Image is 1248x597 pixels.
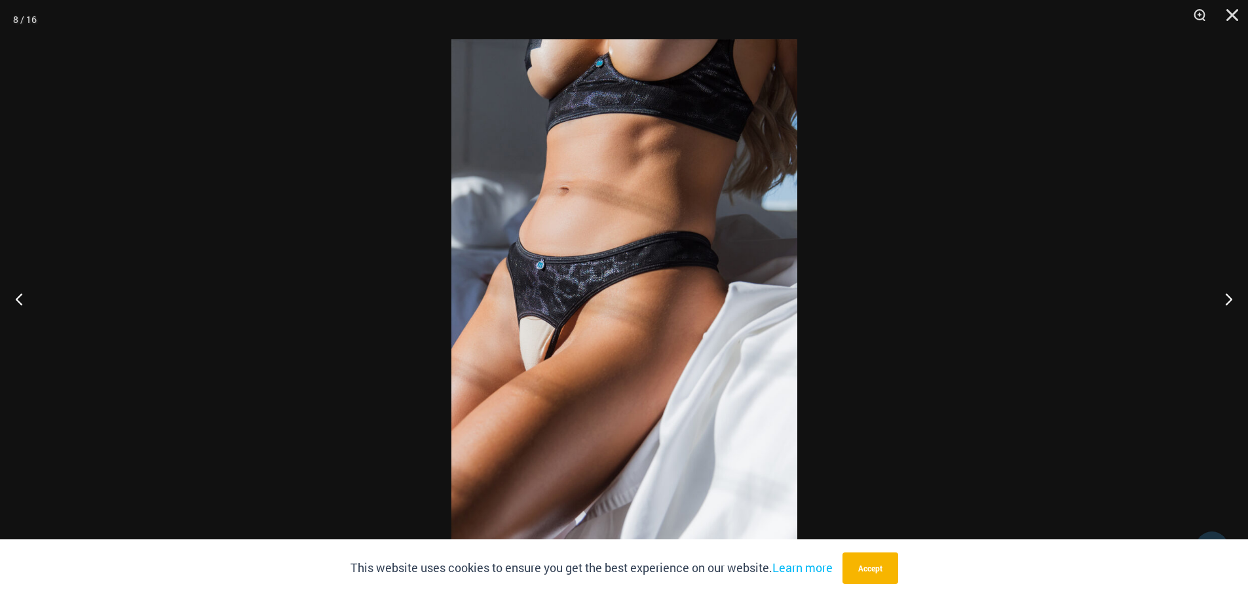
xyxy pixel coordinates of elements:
[13,10,37,29] div: 8 / 16
[451,39,797,558] img: Nights Fall Silver Leopard 1036 Bra 6046 Thong 07
[1199,266,1248,332] button: Next
[350,558,833,578] p: This website uses cookies to ensure you get the best experience on our website.
[772,560,833,575] a: Learn more
[842,552,898,584] button: Accept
